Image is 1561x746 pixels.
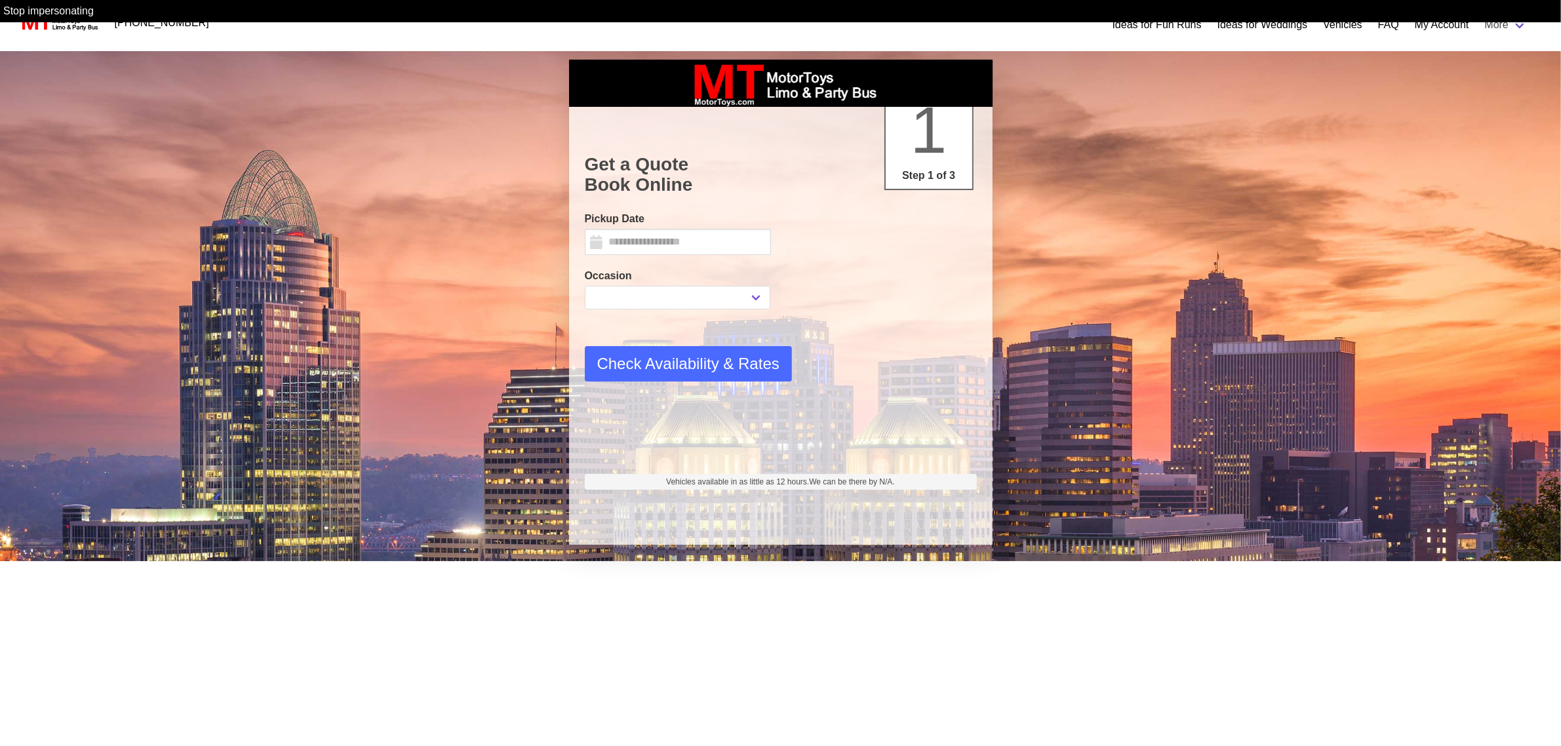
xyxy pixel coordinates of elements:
h1: Get a Quote Book Online [585,154,977,195]
a: More [1477,12,1535,38]
a: Ideas for Fun Runs [1113,17,1202,33]
span: 1 [911,93,947,167]
a: FAQ [1378,17,1399,33]
a: Vehicles [1323,17,1362,33]
label: Pickup Date [585,211,771,227]
label: Occasion [585,268,771,284]
span: Check Availability & Rates [597,352,780,376]
img: box_logo_brand.jpeg [682,60,879,107]
a: Ideas for Weddings [1217,17,1308,33]
p: Step 1 of 3 [891,168,967,184]
img: MotorToys Logo [18,14,99,32]
span: Vehicles available in as little as 12 hours. [666,476,895,488]
a: My Account [1415,17,1469,33]
a: [PHONE_NUMBER] [107,10,217,36]
a: Stop impersonating [3,5,94,16]
span: We can be there by N/A. [809,477,895,486]
button: Check Availability & Rates [585,346,792,382]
